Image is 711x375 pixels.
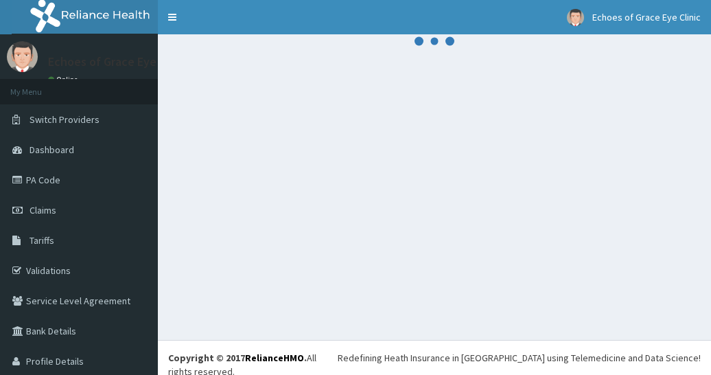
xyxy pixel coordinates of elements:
[245,352,304,364] a: RelianceHMO
[48,56,188,68] p: Echoes of Grace Eye Clinic
[414,21,455,62] svg: audio-loading
[7,41,38,72] img: User Image
[567,9,584,26] img: User Image
[338,351,701,365] div: Redefining Heath Insurance in [GEOGRAPHIC_DATA] using Telemedicine and Data Science!
[48,75,81,84] a: Online
[30,234,54,247] span: Tariffs
[30,144,74,156] span: Dashboard
[168,352,307,364] strong: Copyright © 2017 .
[30,204,56,216] span: Claims
[30,113,100,126] span: Switch Providers
[592,11,701,23] span: Echoes of Grace Eye Clinic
